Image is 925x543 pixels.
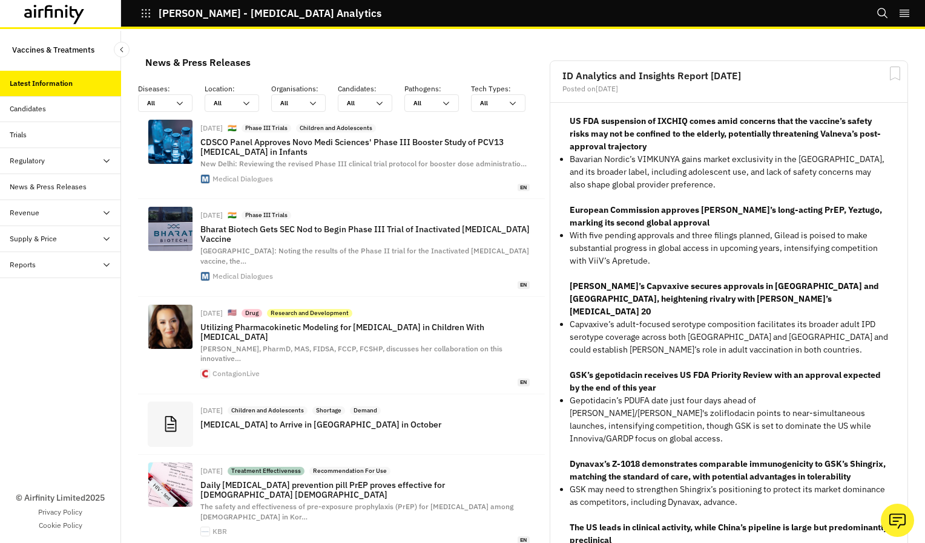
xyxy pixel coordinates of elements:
div: Trials [10,129,27,140]
p: [MEDICAL_DATA] to Arrive in [GEOGRAPHIC_DATA] in October [200,420,530,429]
div: Medical Dialogues [212,175,273,183]
img: 29107_31027_3232_v150.jpg [148,463,193,507]
div: Medical Dialogues [212,273,273,280]
img: 197573-bharat-biotech.jpg [148,207,193,251]
a: Privacy Policy [38,507,82,518]
p: CDSCO Panel Approves Novo Medi Sciences' Phase III Booster Study of PCV13 [MEDICAL_DATA] in Infants [200,137,530,157]
div: ContagionLive [212,370,260,377]
div: News & Press Releases [10,181,87,192]
button: [PERSON_NAME] - [MEDICAL_DATA] Analytics [140,3,381,24]
p: Children and Adolescents [231,406,304,415]
div: Revenue [10,207,39,218]
p: Bavarian Nordic’s VIMKUNYA gains market exclusivity in the [GEOGRAPHIC_DATA], and its broader lab... [570,153,888,191]
div: Reports [10,259,36,270]
span: en [518,184,530,192]
strong: European Commission approves [PERSON_NAME]’s long-acting PrEP, Yeztugo, marking its second global... [570,204,882,228]
div: Posted on [DATE] [562,85,895,93]
a: [DATE]🇺🇸DrugResearch and DevelopmentUtilizing Pharmacokinetic Modeling for [MEDICAL_DATA] in Chil... [138,297,545,394]
p: Phase III Trials [245,211,288,219]
div: [DATE] [200,310,223,317]
img: favicon.ico [201,175,209,183]
p: [PERSON_NAME] - [MEDICAL_DATA] Analytics [159,8,381,19]
div: [DATE] [200,125,223,132]
span: The safety and effectiveness of pre-exposure prophylaxis (PrEP) for [MEDICAL_DATA] among [DEMOGRA... [200,502,513,521]
span: [GEOGRAPHIC_DATA]: Noting the results of the Phase II trial for the Inactivated [MEDICAL_DATA] va... [200,246,529,265]
p: 🇺🇸 [228,308,237,318]
img: favicon.ico [201,272,209,281]
strong: Dynavax’s Z-1018 demonstrates comparable immunogenicity to GSK’s Shingrix, matching the standard ... [570,458,886,482]
div: KBR [212,528,227,535]
button: Ask our analysts [881,504,914,537]
p: Demand [354,406,377,415]
div: Regulatory [10,155,45,166]
p: 🇮🇳 [228,123,237,134]
a: [DATE]🇮🇳Phase III TrialsBharat Biotech Gets SEC Nod to Begin Phase III Trial of Inactivated [MEDI... [138,199,545,296]
p: Pathogens : [404,83,471,94]
button: Search [877,3,889,24]
p: Location : [205,83,271,94]
span: New Delhi: Reviewing the revised Phase III clinical trial protocol for booster dose administratio … [200,159,527,168]
p: Tech Types : [471,83,538,94]
button: Close Sidebar [114,42,130,57]
div: Supply & Price [10,233,57,244]
p: Treatment Effectiveness [231,467,301,475]
p: Phase III Trials [245,124,288,132]
img: favicon.ico [201,369,209,378]
p: Gepotidacin’s PDUFA date just four days ahead of [PERSON_NAME]/[PERSON_NAME]'s zoliflodacin point... [570,394,888,445]
div: [DATE] [200,407,223,414]
img: 240425-vaccine-9.jpg [148,120,193,164]
p: Daily [MEDICAL_DATA] prevention pill PrEP proves effective for [DEMOGRAPHIC_DATA] [DEMOGRAPHIC_DATA] [200,480,530,499]
span: [PERSON_NAME], PharmD, MAS, FIDSA, FCCP, FCSHP, discusses her collaboration on this innovative … [200,344,502,363]
span: en [518,379,530,386]
div: Candidates [10,103,46,114]
img: faviconV2 [201,527,209,536]
div: [DATE] [200,212,223,219]
p: Recommendation For Use [313,467,387,475]
p: Research and Development [271,309,349,317]
p: Candidates : [338,83,404,94]
p: Drug [245,309,258,317]
p: GSK may need to strengthen Shingrix’s positioning to protect its market dominance as competitors,... [570,483,888,509]
strong: [PERSON_NAME]’s Capvaxive secures approvals in [GEOGRAPHIC_DATA] and [GEOGRAPHIC_DATA], heighteni... [570,281,879,317]
svg: Bookmark Report [887,66,903,81]
p: Organisations : [271,83,338,94]
p: Bharat Biotech Gets SEC Nod to Begin Phase III Trial of Inactivated [MEDICAL_DATA] Vaccine [200,224,530,244]
p: 🇮🇳 [228,210,237,221]
a: [DATE]Children and AdolescentsShortageDemand[MEDICAL_DATA] to Arrive in [GEOGRAPHIC_DATA] in October [138,394,545,455]
a: [DATE]🇮🇳Phase III TrialsChildren and AdolescentsCDSCO Panel Approves Novo Medi Sciences' Phase II... [138,112,545,199]
strong: GSK’s gepotidacin receives US FDA Priority Review with an approval expected by the end of this year [570,369,881,393]
p: Utilizing Pharmacokinetic Modeling for [MEDICAL_DATA] in Children With [MEDICAL_DATA] [200,322,530,342]
p: © Airfinity Limited 2025 [16,492,105,504]
div: Latest Information [10,78,73,89]
span: en [518,281,530,289]
p: Shortage [316,406,341,415]
p: Children and Adolescents [300,124,372,132]
p: Diseases : [138,83,205,94]
p: Capvaxive’s adult-focused serotype composition facilitates its broader adult IPD serotype coverag... [570,318,888,356]
h2: ID Analytics and Insights Report [DATE] [562,71,895,80]
p: With five pending approvals and three filings planned, Gilead is poised to make substantial progr... [570,229,888,267]
div: News & Press Releases [145,53,251,71]
div: [DATE] [200,467,223,475]
img: ad4596b54f5de5910fd30aa321723a7a07945297-590x664.png [148,305,193,349]
strong: US FDA suspension of IXCHIQ comes amid concerns that the vaccine’s safety risks may not be confin... [570,115,881,152]
a: Cookie Policy [39,520,82,531]
p: Vaccines & Treatments [12,39,94,61]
